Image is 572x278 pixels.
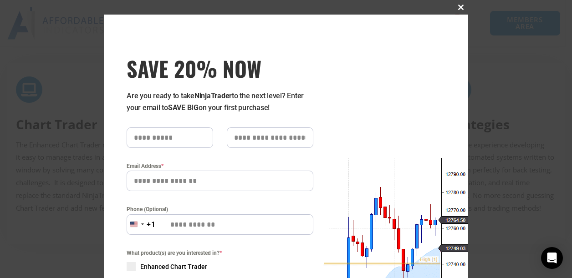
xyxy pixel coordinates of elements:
[194,91,232,100] strong: NinjaTrader
[147,219,156,231] div: +1
[127,56,313,81] h3: SAVE 20% NOW
[127,248,313,258] span: What product(s) are you interested in?
[127,262,313,271] label: Enhanced Chart Trader
[127,162,313,171] label: Email Address
[140,262,207,271] span: Enhanced Chart Trader
[127,214,156,235] button: Selected country
[127,205,313,214] label: Phone (Optional)
[541,247,563,269] div: Open Intercom Messenger
[168,103,199,112] strong: SAVE BIG
[127,90,313,114] p: Are you ready to take to the next level? Enter your email to on your first purchase!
